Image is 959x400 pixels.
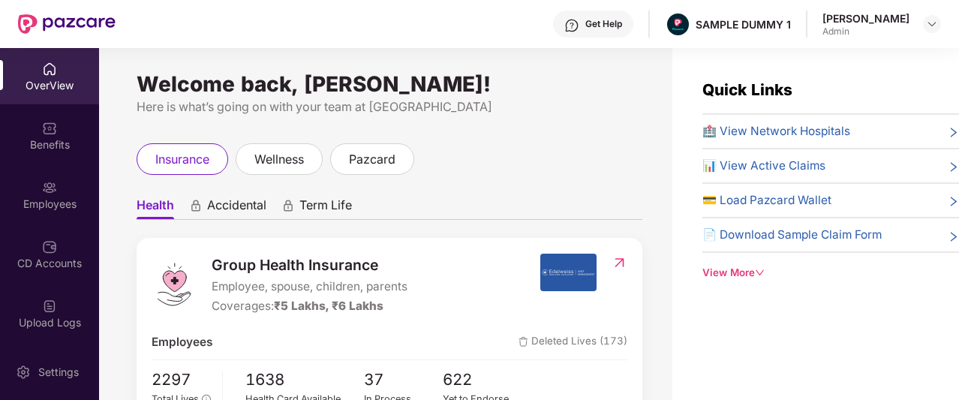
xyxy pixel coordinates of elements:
[702,265,959,281] div: View More
[137,197,174,219] span: Health
[189,199,203,212] div: animation
[519,333,627,351] span: Deleted Lives (173)
[16,365,31,380] img: svg+xml;base64,PHN2ZyBpZD0iU2V0dGluZy0yMHgyMCIgeG1sbnM9Imh0dHA6Ly93d3cudzMub3JnLzIwMDAvc3ZnIiB3aW...
[212,278,407,296] span: Employee, spouse, children, parents
[274,299,383,313] span: ₹5 Lakhs, ₹6 Lakhs
[702,80,792,99] span: Quick Links
[702,157,825,175] span: 📊 View Active Claims
[667,14,689,35] img: Pazcare_Alternative_logo-01-01.png
[948,125,959,140] span: right
[948,229,959,244] span: right
[822,11,909,26] div: [PERSON_NAME]
[152,333,212,351] span: Employees
[948,194,959,209] span: right
[822,26,909,38] div: Admin
[948,160,959,175] span: right
[443,368,522,392] span: 622
[281,199,295,212] div: animation
[364,368,443,392] span: 37
[349,150,395,169] span: pazcard
[564,18,579,33] img: svg+xml;base64,PHN2ZyBpZD0iSGVscC0zMngzMiIgeG1sbnM9Imh0dHA6Ly93d3cudzMub3JnLzIwMDAvc3ZnIiB3aWR0aD...
[612,255,627,270] img: RedirectIcon
[152,262,197,307] img: logo
[702,226,882,244] span: 📄 Download Sample Claim Form
[18,14,116,34] img: New Pazcare Logo
[42,180,57,195] img: svg+xml;base64,PHN2ZyBpZD0iRW1wbG95ZWVzIiB4bWxucz0iaHR0cDovL3d3dy53My5vcmcvMjAwMC9zdmciIHdpZHRoPS...
[137,98,642,116] div: Here is what’s going on with your team at [GEOGRAPHIC_DATA]
[42,62,57,77] img: svg+xml;base64,PHN2ZyBpZD0iSG9tZSIgeG1sbnM9Imh0dHA6Ly93d3cudzMub3JnLzIwMDAvc3ZnIiB3aWR0aD0iMjAiIG...
[254,150,304,169] span: wellness
[207,197,266,219] span: Accidental
[702,122,850,140] span: 🏥 View Network Hospitals
[34,365,83,380] div: Settings
[702,191,831,209] span: 💳 Load Pazcard Wallet
[42,239,57,254] img: svg+xml;base64,PHN2ZyBpZD0iQ0RfQWNjb3VudHMiIGRhdGEtbmFtZT0iQ0QgQWNjb3VudHMiIHhtbG5zPSJodHRwOi8vd3...
[212,297,407,315] div: Coverages:
[696,17,791,32] div: SAMPLE DUMMY 1
[137,78,642,90] div: Welcome back, [PERSON_NAME]!
[585,18,622,30] div: Get Help
[155,150,209,169] span: insurance
[245,368,364,392] span: 1638
[540,254,597,291] img: insurerIcon
[519,337,528,347] img: deleteIcon
[42,121,57,136] img: svg+xml;base64,PHN2ZyBpZD0iQmVuZWZpdHMiIHhtbG5zPSJodHRwOi8vd3d3LnczLm9yZy8yMDAwL3N2ZyIgd2lkdGg9Ij...
[42,299,57,314] img: svg+xml;base64,PHN2ZyBpZD0iVXBsb2FkX0xvZ3MiIGRhdGEtbmFtZT0iVXBsb2FkIExvZ3MiIHhtbG5zPSJodHRwOi8vd3...
[152,368,211,392] span: 2297
[755,268,765,278] span: down
[926,18,938,30] img: svg+xml;base64,PHN2ZyBpZD0iRHJvcGRvd24tMzJ4MzIiIHhtbG5zPSJodHRwOi8vd3d3LnczLm9yZy8yMDAwL3N2ZyIgd2...
[299,197,352,219] span: Term Life
[212,254,407,276] span: Group Health Insurance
